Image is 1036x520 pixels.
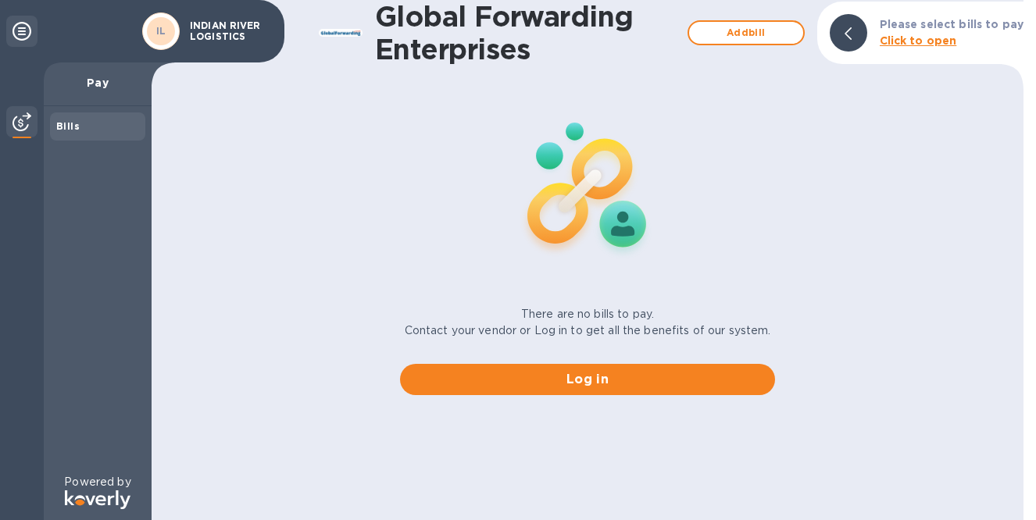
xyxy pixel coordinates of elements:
[880,18,1023,30] b: Please select bills to pay
[400,364,775,395] button: Log in
[56,75,139,91] p: Pay
[56,120,80,132] b: Bills
[64,474,130,490] p: Powered by
[688,20,805,45] button: Addbill
[156,25,166,37] b: IL
[190,20,268,42] p: INDIAN RIVER LOGISTICS
[65,490,130,509] img: Logo
[702,23,791,42] span: Add bill
[405,306,771,339] p: There are no bills to pay. Contact your vendor or Log in to get all the benefits of our system.
[413,370,763,389] span: Log in
[880,34,957,47] b: Click to open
